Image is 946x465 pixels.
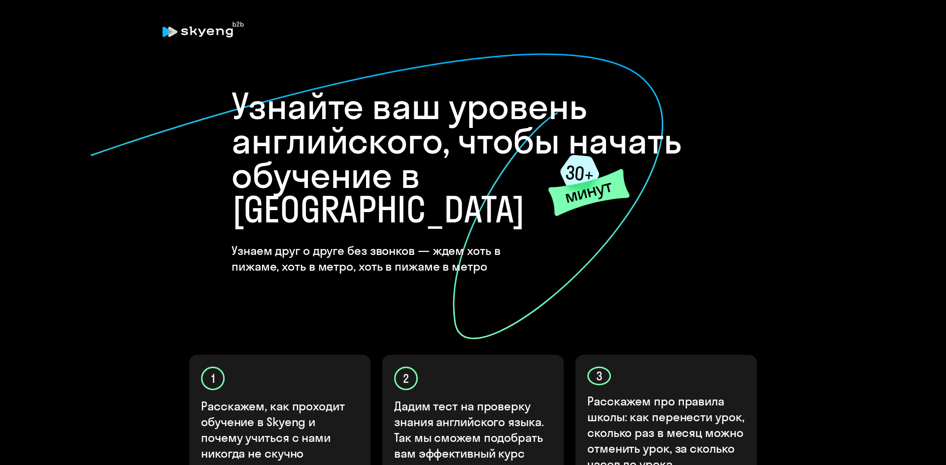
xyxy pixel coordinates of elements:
[587,367,611,385] div: 3
[394,367,418,390] div: 2
[394,398,553,461] p: Дадим тест на проверку знания английского языка. Так мы сможем подобрать вам эффективный курс
[201,367,225,390] div: 1
[232,243,549,274] h4: Узнаем друг о друге без звонков — ждем хоть в пижаме, хоть в метро, хоть в пижаме в метро
[201,398,360,461] p: Расскажем, как проходит обучение в Skyeng и почему учиться с нами никогда не скучно
[232,89,714,227] h1: Узнайте ваш уровень английского, чтобы начать обучение в [GEOGRAPHIC_DATA]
